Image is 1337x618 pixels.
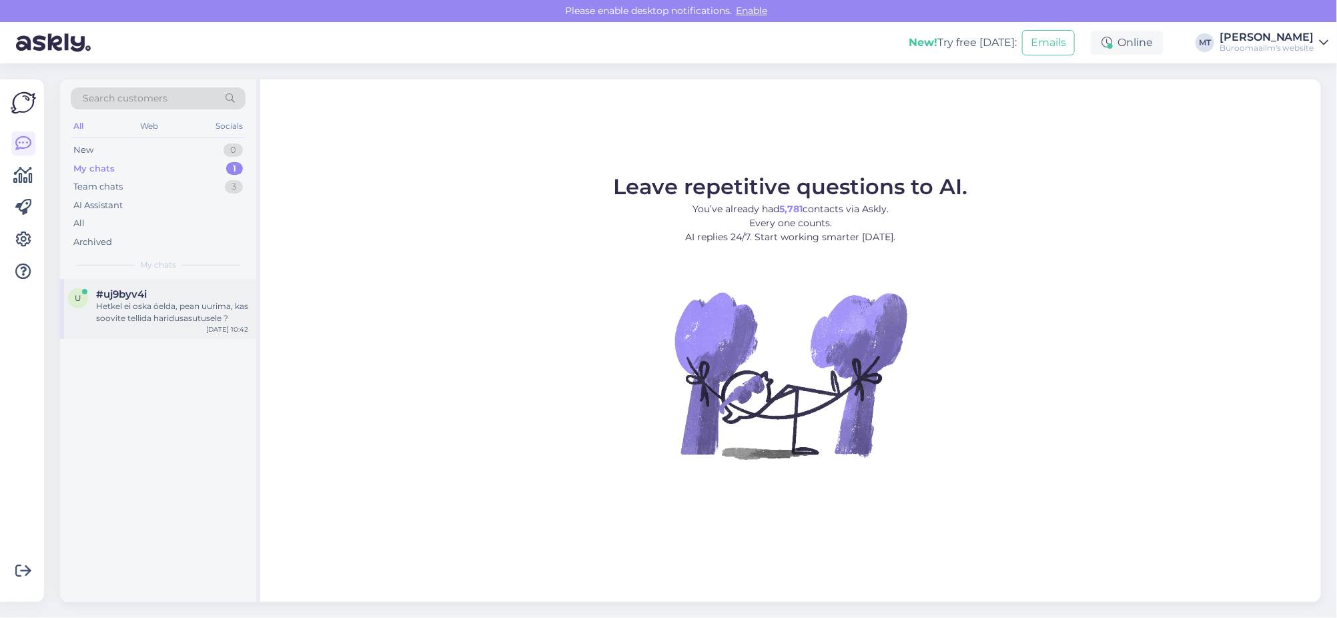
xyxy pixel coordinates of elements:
[83,91,167,105] span: Search customers
[75,293,81,303] span: u
[73,217,85,230] div: All
[1220,32,1314,43] div: [PERSON_NAME]
[96,300,248,324] div: Hetkel ei oska öelda, pean uurima, kas soovite tellida haridusasutusele ?
[779,203,803,215] b: 5,781
[73,180,123,194] div: Team chats
[11,90,36,115] img: Askly Logo
[73,236,112,249] div: Archived
[671,255,911,495] img: No Chat active
[733,5,772,17] span: Enable
[73,162,115,176] div: My chats
[614,202,968,244] p: You’ve already had contacts via Askly. Every one counts. AI replies 24/7. Start working smarter [...
[1220,43,1314,53] div: Büroomaailm's website
[140,259,176,271] span: My chats
[1091,31,1164,55] div: Online
[1220,32,1329,53] a: [PERSON_NAME]Büroomaailm's website
[213,117,246,135] div: Socials
[206,324,248,334] div: [DATE] 10:42
[96,288,147,300] span: #uj9byv4i
[909,36,937,49] b: New!
[1196,33,1214,52] div: MT
[73,199,123,212] div: AI Assistant
[614,174,968,200] span: Leave repetitive questions to AI.
[71,117,86,135] div: All
[73,143,93,157] div: New
[909,35,1017,51] div: Try free [DATE]:
[1022,30,1075,55] button: Emails
[224,143,243,157] div: 0
[225,180,243,194] div: 3
[138,117,161,135] div: Web
[226,162,243,176] div: 1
